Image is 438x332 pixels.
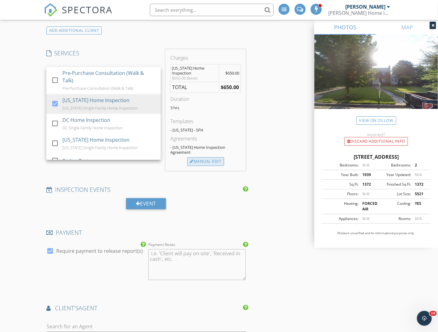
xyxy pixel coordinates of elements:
[62,97,130,104] div: [US_STATE] Home Inspection
[56,248,143,254] label: Require payment to release report(s)
[62,69,156,84] div: Pre-Purchase Consultation (Walk & Talk)
[359,172,376,178] div: 1939
[62,106,138,110] div: [US_STATE] Single Family Home Inspection
[376,182,411,187] div: Finished Sq Ft:
[322,231,431,235] p: All data is unverified and for informational purposes only.
[187,157,224,166] div: Manual Edit
[171,82,219,93] td: TOTAL
[46,229,246,237] h4: PAYMENT
[170,135,241,142] div: Agreements
[415,216,422,221] span: N/A
[62,145,138,150] div: [US_STATE] Single Family Home Inspection
[170,54,241,62] div: Charges
[328,10,390,16] div: Funkhouser Home Inspections
[62,116,110,124] div: DC Home Inspection
[324,182,359,187] div: Sq Ft:
[172,66,218,75] div: [US_STATE] Home Inspection
[62,136,130,144] div: [US_STATE] Home Inspection
[417,311,432,326] iframe: Intercom live chat
[359,201,376,212] div: FORCED AIR
[46,304,246,312] h4: AGENT
[44,8,113,21] a: SPECTORA
[356,116,396,125] a: View on Zillow
[46,321,246,332] input: Search for an Agent
[55,304,79,312] span: client's
[345,4,385,10] div: [PERSON_NAME]
[362,191,369,196] span: N/A
[411,201,429,212] div: YES
[411,182,429,187] div: 1372
[415,172,422,177] span: N/A
[324,216,359,222] div: Appliances:
[90,159,110,164] div: Radon Test
[62,86,133,91] div: Pre-Purchase Consultation (Walk & Talk)
[170,95,241,103] div: Duration
[170,127,241,132] div: - [US_STATE] - SFH
[170,145,241,155] div: - [US_STATE] Home Inspection Agreement
[324,191,359,197] div: Floors:
[324,162,359,168] div: Bedrooms:
[62,3,113,16] span: SPECTORA
[344,137,408,146] div: Discard Additional info
[376,20,438,35] a: MAP
[362,216,369,221] span: N/A
[376,191,411,197] div: Lot Size:
[170,118,241,125] div: Templates
[324,201,359,212] div: Heating:
[376,216,411,222] div: Rooms:
[411,191,429,197] div: 5521
[376,172,411,178] div: Year Updated:
[46,49,161,57] h4: SERVICES
[322,153,431,161] div: [STREET_ADDRESS]
[376,162,411,168] div: Bathrooms:
[62,157,89,165] div: Radon Test
[411,162,429,168] div: 2
[359,182,376,187] div: 1372
[126,198,166,209] div: Event
[324,172,359,178] div: Year Built:
[430,311,437,316] span: 10
[225,70,239,76] span: $650.00
[314,132,438,137] div: Incorrect?
[170,105,241,110] p: 3 hrs
[46,26,102,35] div: ADD ADDITIONAL client
[62,125,123,130] div: DC Single Family Home Inspection
[314,20,376,35] a: PHOTOS
[376,201,411,212] div: Cooling:
[46,186,246,194] h4: INSPECTION EVENTS
[44,3,57,17] img: The Best Home Inspection Software - Spectora
[221,84,239,91] strong: $650.00
[172,75,218,80] div: $650.00 (Base)
[314,35,438,124] img: streetview
[362,162,369,168] span: N/A
[150,4,274,16] input: Search everything...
